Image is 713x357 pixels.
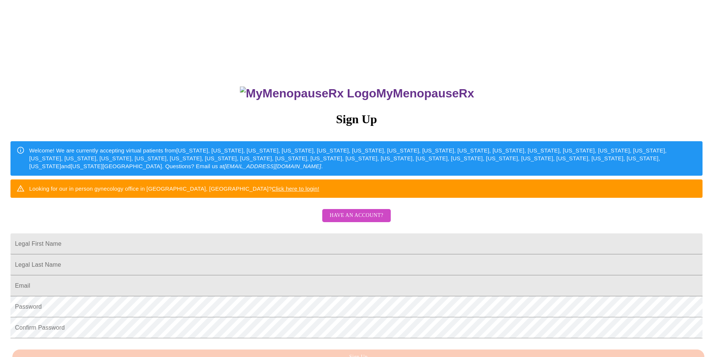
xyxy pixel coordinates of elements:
[224,163,321,169] em: [EMAIL_ADDRESS][DOMAIN_NAME]
[29,182,319,196] div: Looking for our in person gynecology office in [GEOGRAPHIC_DATA], [GEOGRAPHIC_DATA]?
[330,211,383,220] span: Have an account?
[272,185,319,192] a: Click here to login!
[322,209,391,222] button: Have an account?
[10,112,703,126] h3: Sign Up
[320,217,393,224] a: Have an account?
[240,87,376,100] img: MyMenopauseRx Logo
[29,143,697,173] div: Welcome! We are currently accepting virtual patients from [US_STATE], [US_STATE], [US_STATE], [US...
[12,87,703,100] h3: MyMenopauseRx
